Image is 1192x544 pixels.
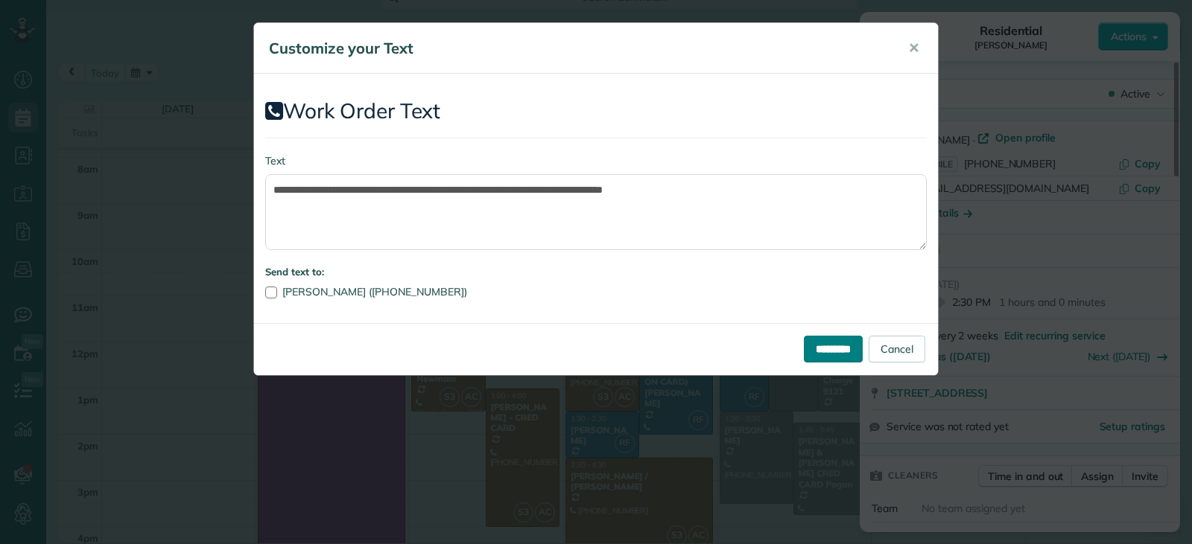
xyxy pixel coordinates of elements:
h2: Work Order Text [265,100,927,123]
strong: Send text to: [265,266,324,278]
label: Text [265,153,927,168]
span: [PERSON_NAME] ([PHONE_NUMBER]) [282,285,467,298]
h5: Customize your Text [269,38,887,59]
a: Cancel [869,336,925,362]
span: ✕ [908,39,919,57]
